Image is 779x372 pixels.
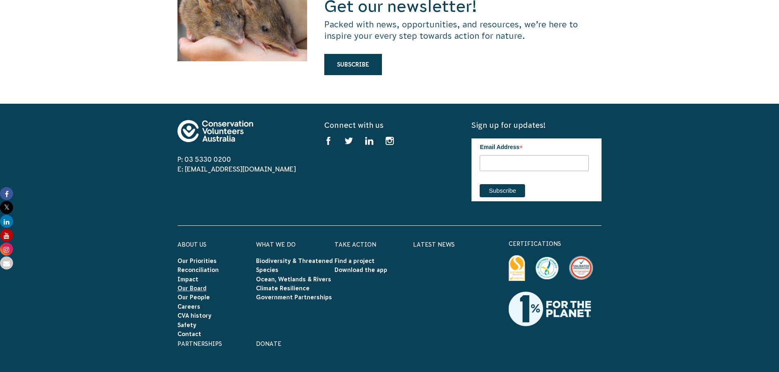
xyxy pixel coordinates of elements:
[480,138,589,154] label: Email Address
[177,331,201,337] a: Contact
[324,54,382,75] a: Subscribe
[334,258,375,264] a: Find a project
[177,303,200,310] a: Careers
[177,312,211,319] a: CVA history
[177,165,296,173] a: E: [EMAIL_ADDRESS][DOMAIN_NAME]
[177,241,207,248] a: About Us
[177,258,217,264] a: Our Priorities
[177,276,198,283] a: Impact
[177,120,253,142] img: logo-footer.svg
[177,322,196,328] a: Safety
[471,120,602,130] h5: Sign up for updates!
[177,285,207,292] a: Our Board
[256,241,296,248] a: What We Do
[177,267,219,273] a: Reconciliation
[509,239,602,249] p: certifications
[324,19,602,42] p: Packed with news, opportunities, and resources, we’re here to inspire your every step towards act...
[177,156,231,163] a: P: 03 5330 0200
[334,241,376,248] a: Take Action
[177,341,222,347] a: Partnerships
[256,341,281,347] a: Donate
[334,267,387,273] a: Download the app
[324,120,454,130] h5: Connect with us
[256,285,310,292] a: Climate Resilience
[256,294,332,301] a: Government Partnerships
[256,258,333,273] a: Biodiversity & Threatened Species
[413,241,455,248] a: Latest News
[256,276,331,283] a: Ocean, Wetlands & Rivers
[480,184,525,197] input: Subscribe
[177,294,210,301] a: Our People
